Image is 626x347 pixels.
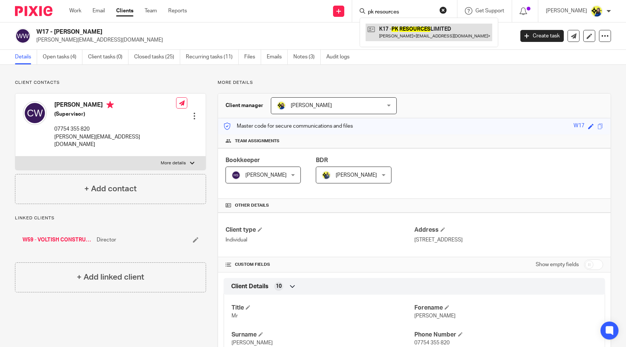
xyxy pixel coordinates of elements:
[116,7,133,15] a: Clients
[15,80,206,86] p: Client contacts
[36,28,415,36] h2: W17 - [PERSON_NAME]
[232,340,273,346] span: [PERSON_NAME]
[235,203,269,208] span: Other details
[93,7,105,15] a: Email
[546,7,587,15] p: [PERSON_NAME]
[276,283,282,290] span: 10
[322,171,331,180] img: Dennis-Starbridge.jpg
[15,28,31,44] img: svg%3E
[231,283,269,290] span: Client Details
[23,101,47,125] img: svg%3E
[232,313,238,319] span: Mr
[326,50,355,64] a: Audit logs
[54,110,176,118] h5: (Supervisor)
[15,50,37,64] a: Details
[218,80,611,86] p: More details
[15,6,52,16] img: Pixie
[232,331,414,339] h4: Surname
[145,7,157,15] a: Team
[224,122,353,130] p: Master code for secure communications and files
[168,7,187,15] a: Reports
[97,236,116,244] span: Director
[232,304,414,312] h4: Title
[54,133,176,149] p: [PERSON_NAME][EMAIL_ADDRESS][DOMAIN_NAME]
[267,50,288,64] a: Emails
[475,8,504,13] span: Get Support
[439,6,447,14] button: Clear
[22,236,93,244] a: W59 - VOLTISH CONSTRUCTION AND UTILITIES LTD
[36,36,509,44] p: [PERSON_NAME][EMAIL_ADDRESS][DOMAIN_NAME]
[226,262,414,268] h4: CUSTOM FIELDS
[316,157,328,163] span: BDR
[277,101,286,110] img: Bobo-Starbridge%201.jpg
[186,50,239,64] a: Recurring tasks (11)
[414,236,603,244] p: [STREET_ADDRESS]
[15,215,206,221] p: Linked clients
[414,313,456,319] span: [PERSON_NAME]
[69,7,81,15] a: Work
[43,50,82,64] a: Open tasks (4)
[574,122,584,131] div: W17
[336,173,377,178] span: [PERSON_NAME]
[591,5,603,17] img: Bobo-Starbridge%201.jpg
[88,50,128,64] a: Client tasks (0)
[414,340,450,346] span: 07754 355 820
[232,171,241,180] img: svg%3E
[414,304,597,312] h4: Forename
[291,103,332,108] span: [PERSON_NAME]
[161,160,186,166] p: More details
[226,226,414,234] h4: Client type
[54,101,176,110] h4: [PERSON_NAME]
[54,125,176,133] p: 07754 355 820
[293,50,321,64] a: Notes (3)
[244,50,261,64] a: Files
[367,9,435,16] input: Search
[414,226,603,234] h4: Address
[235,138,279,144] span: Team assignments
[226,157,260,163] span: Bookkeeper
[520,30,564,42] a: Create task
[536,261,579,268] label: Show empty fields
[134,50,180,64] a: Closed tasks (25)
[245,173,287,178] span: [PERSON_NAME]
[77,271,144,283] h4: + Add linked client
[414,331,597,339] h4: Phone Number
[226,236,414,244] p: Individual
[226,102,263,109] h3: Client manager
[84,183,137,195] h4: + Add contact
[106,101,114,109] i: Primary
